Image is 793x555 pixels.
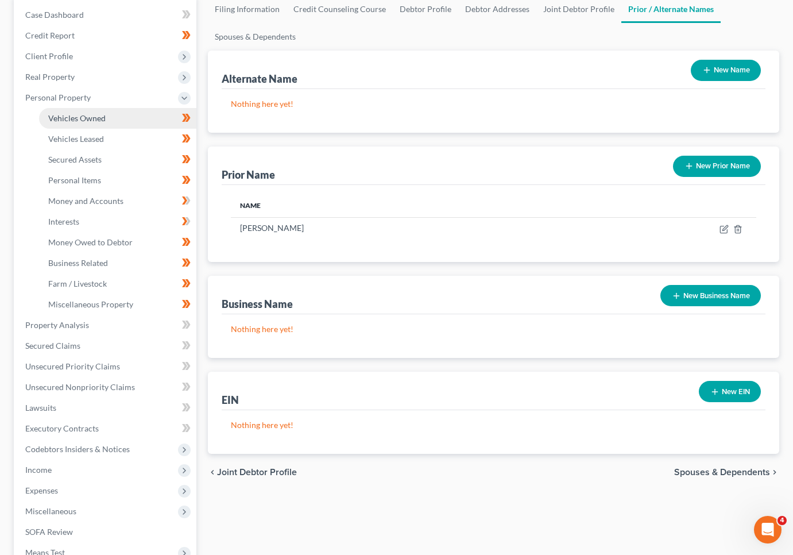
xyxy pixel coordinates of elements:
[39,294,196,315] a: Miscellaneous Property
[48,217,79,226] span: Interests
[208,468,217,477] i: chevron_left
[39,253,196,273] a: Business Related
[16,356,196,377] a: Unsecured Priority Claims
[48,155,102,164] span: Secured Assets
[231,217,568,239] td: [PERSON_NAME]
[16,25,196,46] a: Credit Report
[217,468,297,477] span: Joint Debtor Profile
[25,30,75,40] span: Credit Report
[674,468,779,477] button: Spouses & Dependents chevron_right
[222,393,239,407] div: EIN
[39,273,196,294] a: Farm / Livestock
[222,168,275,182] div: Prior Name
[660,285,761,306] button: New Business Name
[25,485,58,495] span: Expenses
[48,279,107,288] span: Farm / Livestock
[770,468,779,477] i: chevron_right
[231,98,756,110] p: Nothing here yet!
[48,258,108,268] span: Business Related
[691,60,761,81] button: New Name
[25,361,120,371] span: Unsecured Priority Claims
[39,170,196,191] a: Personal Items
[25,527,73,537] span: SOFA Review
[39,149,196,170] a: Secured Assets
[231,323,756,335] p: Nothing here yet!
[16,377,196,398] a: Unsecured Nonpriority Claims
[25,382,135,392] span: Unsecured Nonpriority Claims
[39,108,196,129] a: Vehicles Owned
[25,92,91,102] span: Personal Property
[231,194,568,217] th: Name
[674,468,770,477] span: Spouses & Dependents
[25,506,76,516] span: Miscellaneous
[208,23,303,51] a: Spouses & Dependents
[39,211,196,232] a: Interests
[231,419,756,431] p: Nothing here yet!
[48,175,101,185] span: Personal Items
[25,341,80,350] span: Secured Claims
[699,381,761,402] button: New EIN
[25,423,99,433] span: Executory Contracts
[25,320,89,330] span: Property Analysis
[16,336,196,356] a: Secured Claims
[25,403,56,413] span: Lawsuits
[673,156,761,177] button: New Prior Name
[48,299,133,309] span: Miscellaneous Property
[48,196,123,206] span: Money and Accounts
[222,297,293,311] div: Business Name
[16,5,196,25] a: Case Dashboard
[208,468,297,477] button: chevron_left Joint Debtor Profile
[25,72,75,82] span: Real Property
[16,522,196,542] a: SOFA Review
[16,315,196,336] a: Property Analysis
[16,398,196,418] a: Lawsuits
[48,134,104,144] span: Vehicles Leased
[16,418,196,439] a: Executory Contracts
[48,237,133,247] span: Money Owed to Debtor
[39,191,196,211] a: Money and Accounts
[48,113,106,123] span: Vehicles Owned
[39,232,196,253] a: Money Owed to Debtor
[39,129,196,149] a: Vehicles Leased
[777,516,787,525] span: 4
[754,516,782,544] iframe: Intercom live chat
[25,465,52,475] span: Income
[25,51,73,61] span: Client Profile
[25,10,84,20] span: Case Dashboard
[25,444,130,454] span: Codebtors Insiders & Notices
[222,72,297,86] div: Alternate Name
